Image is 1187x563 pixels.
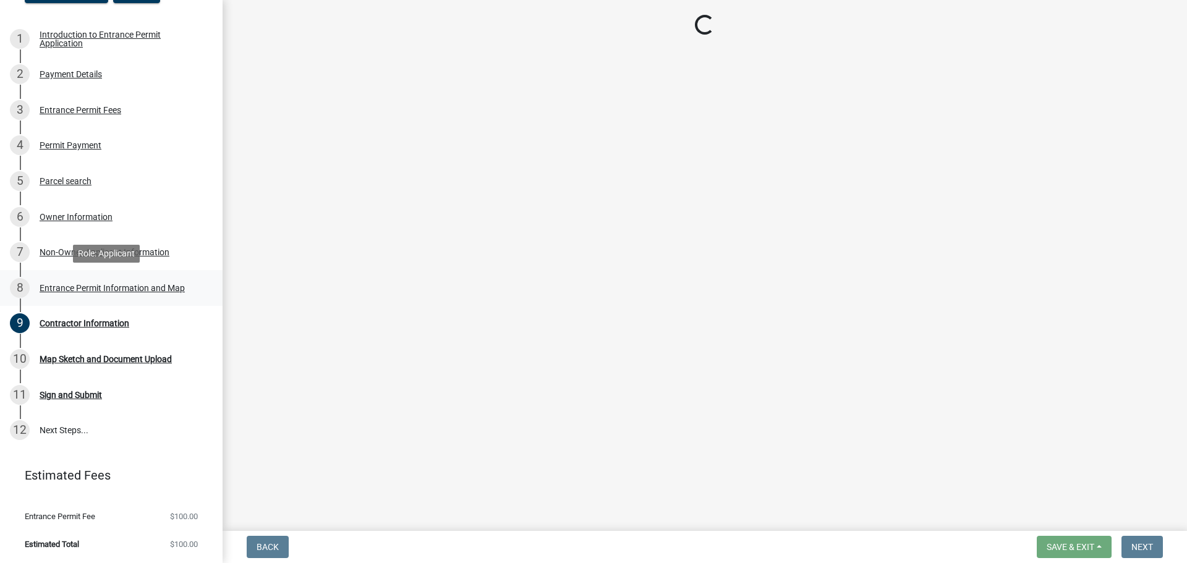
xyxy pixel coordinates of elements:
div: Entrance Permit Fees [40,106,121,114]
div: Permit Payment [40,141,101,150]
button: Next [1121,536,1163,558]
div: Role: Applicant [73,245,140,263]
button: Save & Exit [1037,536,1112,558]
span: Next [1131,542,1153,552]
div: 3 [10,100,30,120]
div: Owner Information [40,213,113,221]
button: Back [247,536,289,558]
span: Back [257,542,279,552]
div: 12 [10,420,30,440]
div: Map Sketch and Document Upload [40,355,172,363]
div: 6 [10,207,30,227]
span: $100.00 [170,540,198,548]
div: Non-Owner Applicant Information [40,248,169,256]
div: 11 [10,385,30,405]
div: Payment Details [40,70,102,78]
div: 4 [10,135,30,155]
span: Save & Exit [1047,542,1094,552]
div: Entrance Permit Information and Map [40,284,185,292]
div: 1 [10,29,30,49]
a: Estimated Fees [10,463,203,488]
span: Estimated Total [25,540,79,548]
div: 10 [10,349,30,369]
span: Entrance Permit Fee [25,512,95,520]
div: 5 [10,171,30,191]
div: 2 [10,64,30,84]
span: $100.00 [170,512,198,520]
div: 9 [10,313,30,333]
div: 7 [10,242,30,262]
div: Parcel search [40,177,91,185]
div: 8 [10,278,30,298]
div: Sign and Submit [40,391,102,399]
div: Contractor Information [40,319,129,328]
div: Introduction to Entrance Permit Application [40,30,203,48]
